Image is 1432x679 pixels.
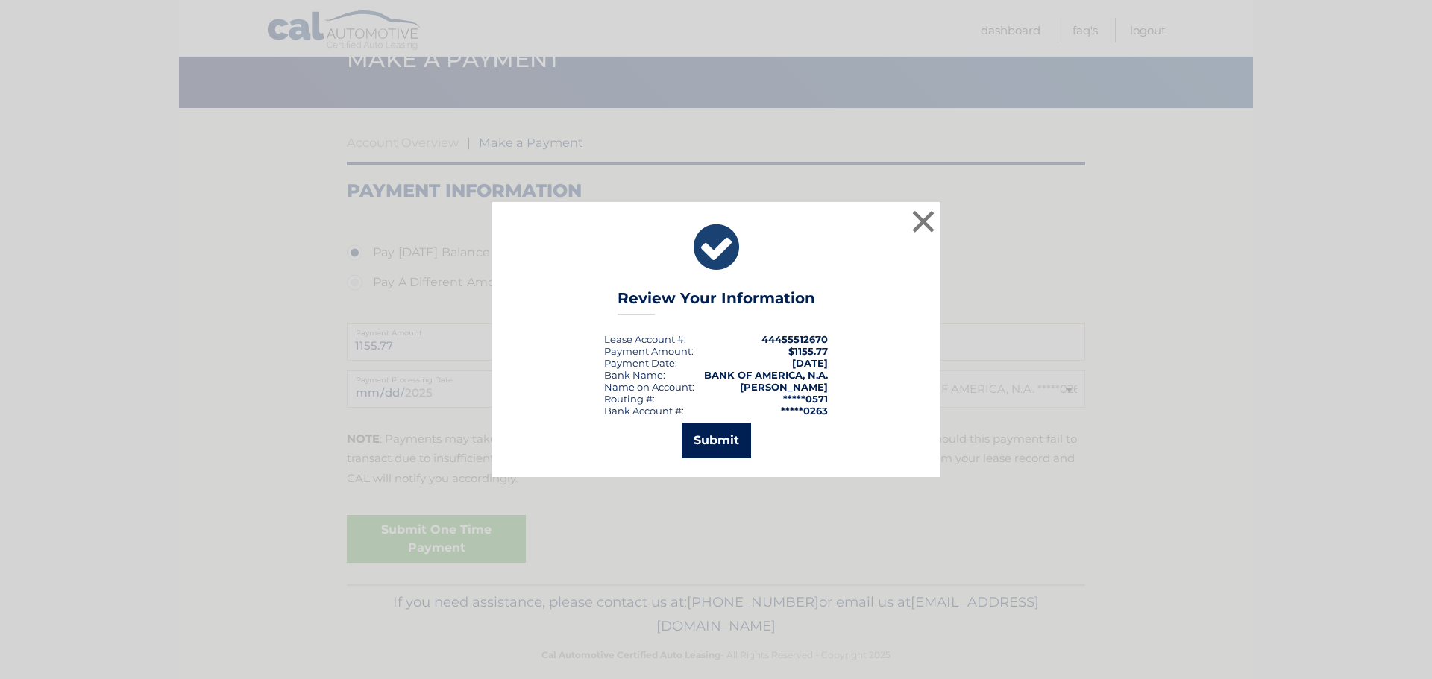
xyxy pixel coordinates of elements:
[604,357,675,369] span: Payment Date
[604,345,694,357] div: Payment Amount:
[604,381,694,393] div: Name on Account:
[761,333,828,345] strong: 44455512670
[788,345,828,357] span: $1155.77
[604,333,686,345] div: Lease Account #:
[604,369,665,381] div: Bank Name:
[604,357,677,369] div: :
[740,381,828,393] strong: [PERSON_NAME]
[682,423,751,458] button: Submit
[604,393,655,405] div: Routing #:
[908,206,938,236] button: ×
[792,357,828,369] span: [DATE]
[618,289,815,315] h3: Review Your Information
[604,405,684,417] div: Bank Account #:
[704,369,828,381] strong: BANK OF AMERICA, N.A.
